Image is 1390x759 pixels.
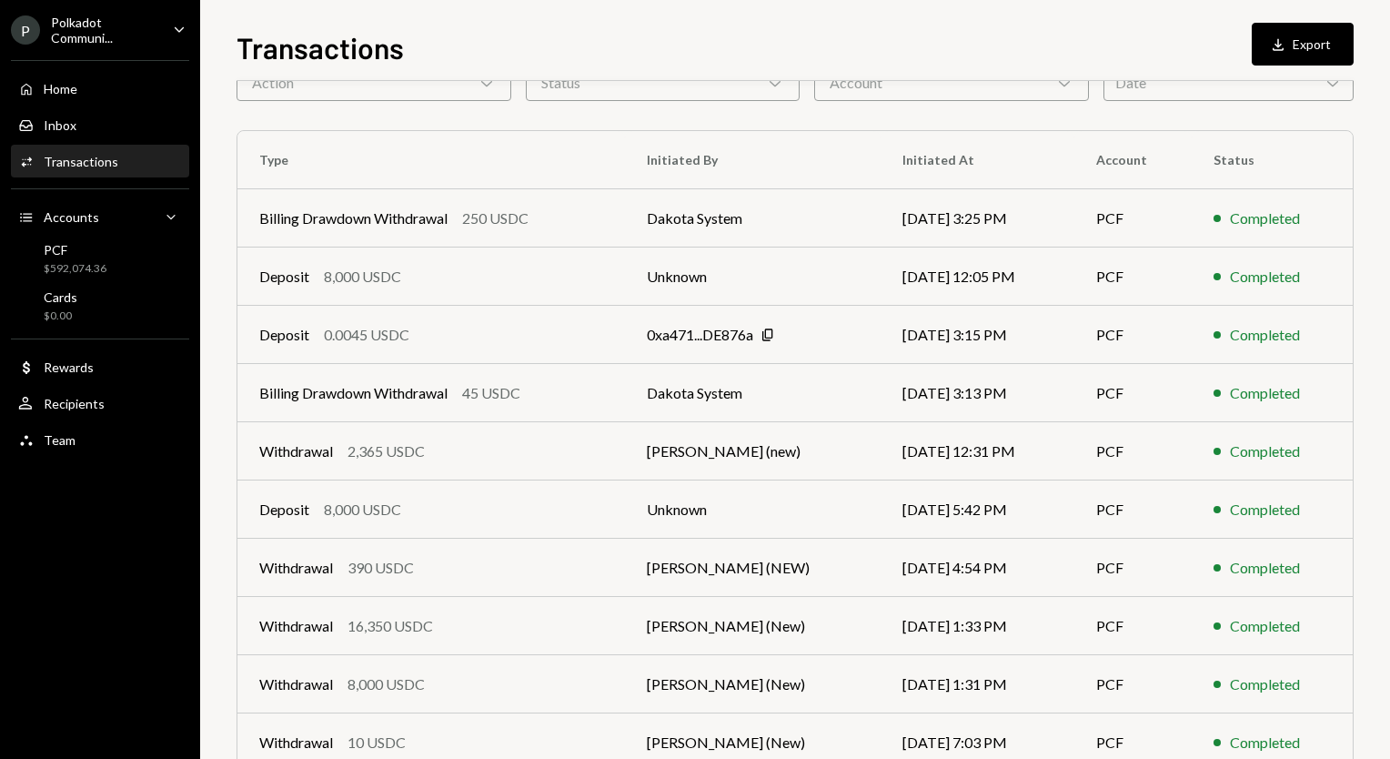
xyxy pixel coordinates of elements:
td: [DATE] 12:31 PM [881,422,1074,481]
div: Withdrawal [259,732,333,754]
div: Withdrawal [259,557,333,579]
a: Cards$0.00 [11,284,189,328]
div: 10 USDC [347,732,406,754]
div: Team [44,432,76,448]
div: 8,000 USDC [324,266,401,288]
a: Transactions [11,145,189,177]
td: PCF [1074,655,1192,713]
div: $592,074.36 [44,261,106,277]
td: PCF [1074,422,1192,481]
div: Completed [1230,557,1300,579]
td: Unknown [625,481,881,539]
div: $0.00 [44,309,77,324]
a: Rewards [11,350,189,383]
th: Type [237,131,625,189]
td: [DATE] 4:54 PM [881,539,1074,597]
div: 16,350 USDC [347,615,433,637]
td: [DATE] 3:13 PM [881,364,1074,422]
td: PCF [1074,306,1192,364]
div: Completed [1230,207,1300,229]
a: Recipients [11,387,189,420]
div: Completed [1230,324,1300,346]
div: Deposit [259,324,309,346]
a: Home [11,72,189,105]
div: Status [526,65,801,101]
td: [PERSON_NAME] (New) [625,597,881,655]
td: [DATE] 1:31 PM [881,655,1074,713]
div: 0.0045 USDC [324,324,409,346]
td: PCF [1074,248,1192,306]
td: Dakota System [625,189,881,248]
td: Unknown [625,248,881,306]
div: Inbox [44,117,76,133]
td: PCF [1074,539,1192,597]
div: Billing Drawdown Withdrawal [259,382,448,404]
th: Status [1192,131,1353,189]
td: PCF [1074,481,1192,539]
div: 8,000 USDC [347,673,425,695]
td: PCF [1074,364,1192,422]
div: Cards [44,289,77,305]
div: PCF [44,242,106,258]
div: Deposit [259,499,309,521]
div: Completed [1230,499,1300,521]
div: Transactions [44,154,118,169]
div: 45 USDC [462,382,520,404]
div: Completed [1230,382,1300,404]
td: [DATE] 3:25 PM [881,189,1074,248]
a: PCF$592,074.36 [11,237,189,280]
div: Completed [1230,615,1300,637]
td: PCF [1074,189,1192,248]
div: Withdrawal [259,440,333,462]
td: [DATE] 5:42 PM [881,481,1074,539]
div: 250 USDC [462,207,529,229]
div: 8,000 USDC [324,499,401,521]
button: Export [1252,23,1354,66]
div: Rewards [44,359,94,375]
td: [DATE] 3:15 PM [881,306,1074,364]
div: 390 USDC [347,557,414,579]
th: Initiated By [625,131,881,189]
h1: Transactions [237,29,404,66]
div: Completed [1230,266,1300,288]
td: [DATE] 12:05 PM [881,248,1074,306]
div: Polkadot Communi... [51,15,158,46]
td: [PERSON_NAME] (new) [625,422,881,481]
div: Withdrawal [259,673,333,695]
div: Completed [1230,732,1300,754]
a: Accounts [11,200,189,233]
a: Team [11,423,189,456]
td: Dakota System [625,364,881,422]
td: [DATE] 1:33 PM [881,597,1074,655]
a: Inbox [11,108,189,141]
td: [PERSON_NAME] (NEW) [625,539,881,597]
td: PCF [1074,597,1192,655]
div: Completed [1230,673,1300,695]
div: Withdrawal [259,615,333,637]
div: Completed [1230,440,1300,462]
div: Deposit [259,266,309,288]
div: 0xa471...DE876a [647,324,753,346]
th: Account [1074,131,1192,189]
div: Home [44,81,77,96]
div: Accounts [44,209,99,225]
div: Account [814,65,1089,101]
div: Billing Drawdown Withdrawal [259,207,448,229]
th: Initiated At [881,131,1074,189]
td: [PERSON_NAME] (New) [625,655,881,713]
div: Recipients [44,396,105,411]
div: 2,365 USDC [347,440,425,462]
div: Date [1103,65,1354,101]
div: P [11,15,40,45]
div: Action [237,65,511,101]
